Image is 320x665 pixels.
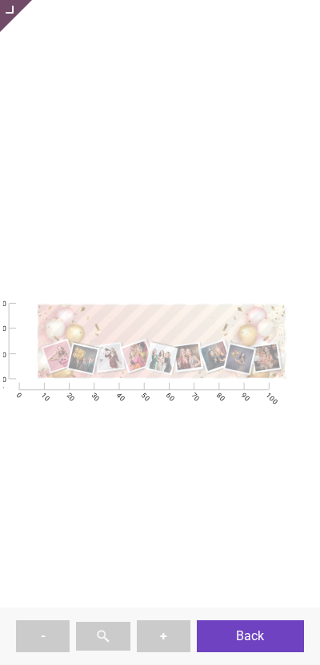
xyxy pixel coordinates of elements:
[96,629,110,643] img: zoom
[189,391,196,398] span: 70
[139,391,146,398] span: 50
[197,620,304,652] button: Back
[14,391,22,398] span: 0
[164,391,171,398] span: 60
[137,620,190,652] button: +
[64,391,71,398] span: 20
[114,391,122,398] span: 40
[214,391,221,398] span: 80
[89,391,96,398] span: 30
[264,391,271,398] span: 100
[16,620,70,652] button: -
[39,391,46,398] span: 10
[239,391,246,398] span: 90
